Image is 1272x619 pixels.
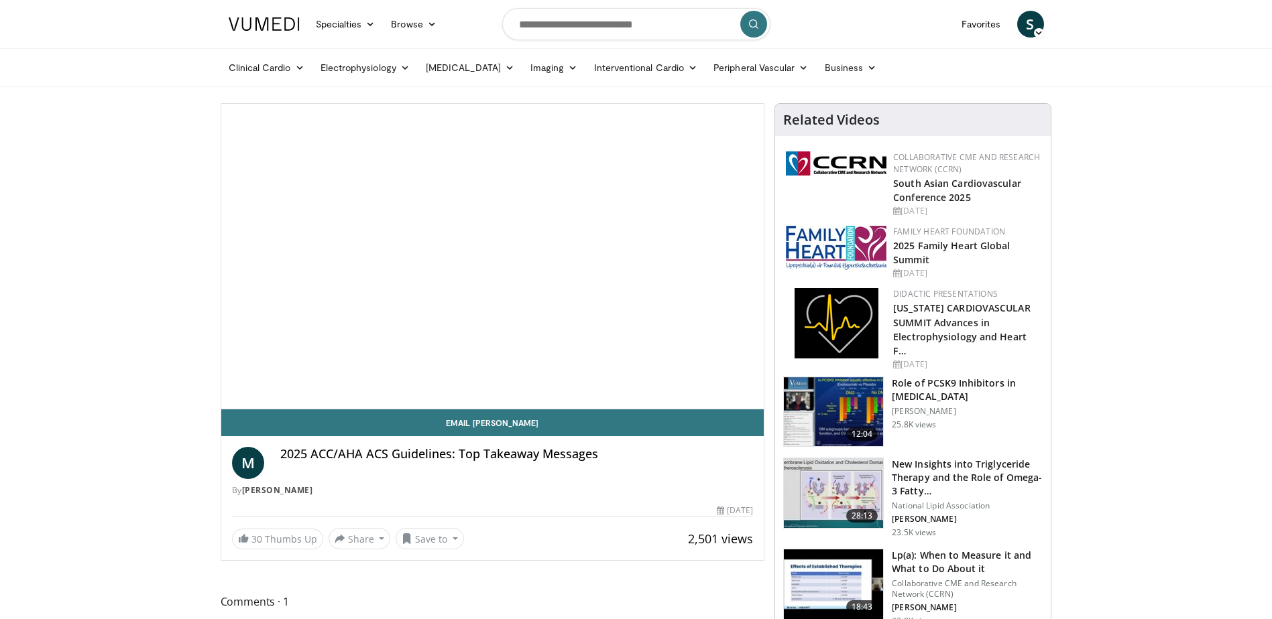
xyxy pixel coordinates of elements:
h3: Role of PCSK9 Inhibitors in [MEDICAL_DATA] [892,376,1043,403]
span: 2,501 views [688,531,753,547]
a: Collaborative CME and Research Network (CCRN) [893,151,1040,175]
p: 25.8K views [892,419,936,430]
div: [DATE] [717,504,753,517]
a: S [1017,11,1044,38]
p: [PERSON_NAME] [892,514,1043,525]
div: [DATE] [893,358,1040,370]
a: M [232,447,264,479]
video-js: Video Player [221,104,764,409]
a: Interventional Cardio [586,54,706,81]
img: 96363db5-6b1b-407f-974b-715268b29f70.jpeg.150x105_q85_autocrop_double_scale_upscale_version-0.2.jpg [786,226,886,270]
p: National Lipid Association [892,500,1043,511]
h3: New Insights into Triglyceride Therapy and the Role of Omega-3 Fatty… [892,458,1043,498]
img: a04ee3ba-8487-4636-b0fb-5e8d268f3737.png.150x105_q85_autocrop_double_scale_upscale_version-0.2.png [786,151,886,176]
p: Collaborative CME and Research Network (CCRN) [892,578,1043,600]
img: 1860aa7a-ba06-47e3-81a4-3dc728c2b4cf.png.150x105_q85_autocrop_double_scale_upscale_version-0.2.png [795,288,878,358]
span: 28:13 [846,509,878,523]
p: [PERSON_NAME] [892,406,1043,417]
span: 18:43 [846,600,878,614]
a: 12:04 Role of PCSK9 Inhibitors in [MEDICAL_DATA] [PERSON_NAME] 25.8K views [783,376,1043,448]
a: Imaging [522,54,586,81]
a: Browse [383,11,445,38]
img: 3346fd73-c5f9-4d1f-bb16-7b1903aae427.150x105_q85_crop-smart_upscale.jpg [784,377,883,447]
div: [DATE] [893,205,1040,217]
img: 45ea033d-f728-4586-a1ce-38957b05c09e.150x105_q85_crop-smart_upscale.jpg [784,458,883,528]
a: South Asian Cardiovascular Conference 2025 [893,177,1021,204]
a: 2025 Family Heart Global Summit [893,239,1010,266]
input: Search topics, interventions [502,8,770,40]
div: [DATE] [893,267,1040,279]
span: Comments 1 [221,593,765,610]
h4: 2025 ACC/AHA ACS Guidelines: Top Takeaway Messages [280,447,754,462]
img: 7a20132b-96bf-405a-bedd-783937203c38.150x105_q85_crop-smart_upscale.jpg [784,549,883,619]
h3: Lp(a): When to Measure it and What to Do About it [892,549,1043,575]
p: 23.5K views [892,527,936,538]
div: Didactic Presentations [893,288,1040,300]
a: Clinical Cardio [221,54,312,81]
a: Electrophysiology [312,54,418,81]
a: Business [817,54,885,81]
h4: Related Videos [783,112,880,128]
a: Favorites [953,11,1009,38]
a: 28:13 New Insights into Triglyceride Therapy and the Role of Omega-3 Fatty… National Lipid Associ... [783,458,1043,538]
a: Specialties [308,11,384,38]
button: Share [329,528,391,549]
div: By [232,484,754,496]
p: [PERSON_NAME] [892,602,1043,613]
a: 30 Thumbs Up [232,529,323,549]
span: 30 [251,533,262,545]
a: [PERSON_NAME] [242,484,313,496]
span: 12:04 [846,427,878,441]
a: Family Heart Foundation [893,226,1005,237]
a: [US_STATE] CARDIOVASCULAR SUMMIT Advances in Electrophysiology and Heart F… [893,301,1031,356]
a: Peripheral Vascular [705,54,816,81]
a: [MEDICAL_DATA] [418,54,522,81]
img: VuMedi Logo [229,17,300,31]
button: Save to [396,528,464,549]
a: Email [PERSON_NAME] [221,409,764,436]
